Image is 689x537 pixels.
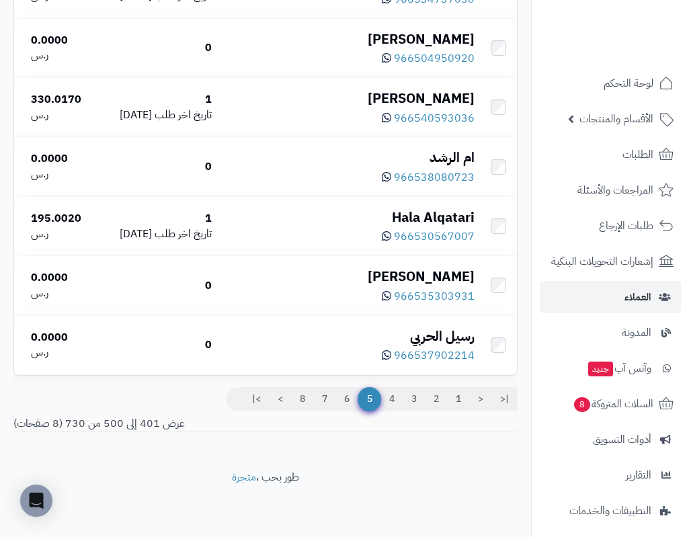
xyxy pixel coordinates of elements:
span: المراجعات والأسئلة [577,181,653,200]
a: 1 [447,387,470,411]
a: التقارير [540,459,681,491]
a: 966538080723 [382,169,475,185]
a: لوحة التحكم [540,67,681,99]
div: 0.0000 [31,270,101,286]
div: [PERSON_NAME] [222,30,475,49]
div: ر.س [31,108,101,123]
div: 0 [112,278,212,294]
div: 0 [112,159,212,175]
span: 966530567007 [394,229,475,245]
div: ام الرشد [222,148,475,167]
span: لوحة التحكم [604,74,653,93]
div: عرض 401 إلى 500 من 730 (8 صفحات) [3,416,528,431]
a: المدونة [540,317,681,349]
a: طلبات الإرجاع [540,210,681,242]
a: 4 [380,387,403,411]
a: السلات المتروكة8 [540,388,681,420]
a: 966540593036 [382,110,475,126]
a: إشعارات التحويلات البنكية [540,245,681,278]
a: 966530567007 [382,229,475,245]
div: ر.س [31,226,101,242]
a: < [469,387,492,411]
span: الطلبات [622,145,653,164]
span: المدونة [622,323,651,342]
span: 966535303931 [394,288,475,304]
div: ر.س [31,48,101,63]
span: أدوات التسويق [593,430,651,449]
a: >| [243,387,270,411]
span: تاريخ اخر طلب [155,107,212,123]
a: 966537902214 [382,347,475,364]
div: 0.0000 [31,330,101,345]
div: 195.0020 [31,211,101,226]
a: 3 [403,387,425,411]
div: 0 [112,40,212,56]
div: 330.0170 [31,92,101,108]
div: رسيل الحربي [222,327,475,346]
span: وآتس آب [587,359,651,378]
a: الطلبات [540,138,681,171]
a: 8 [291,387,314,411]
a: 966504950920 [382,50,475,67]
a: 7 [313,387,336,411]
span: طلبات الإرجاع [599,216,653,235]
span: 8 [574,397,591,413]
a: 6 [335,387,358,411]
span: 5 [358,387,381,411]
span: إشعارات التحويلات البنكية [551,252,653,271]
span: 966537902214 [394,347,475,364]
span: السلات المتروكة [573,395,653,413]
a: 966535303931 [382,288,475,304]
a: أدوات التسويق [540,423,681,456]
div: 0.0000 [31,151,101,167]
div: Open Intercom Messenger [20,485,52,517]
div: ر.س [31,286,101,301]
span: 966540593036 [394,110,475,126]
div: 1 [112,92,212,108]
div: [PERSON_NAME] [222,89,475,108]
div: ر.س [31,345,101,360]
span: 966504950920 [394,50,475,67]
div: 0 [112,337,212,353]
span: 966538080723 [394,169,475,185]
div: [DATE] [112,226,212,242]
div: [PERSON_NAME] [222,267,475,286]
span: جديد [588,362,613,376]
span: التقارير [626,466,651,485]
div: [DATE] [112,108,212,123]
a: التطبيقات والخدمات [540,495,681,527]
a: > [269,387,292,411]
span: العملاء [624,288,651,306]
span: تاريخ اخر طلب [155,226,212,242]
a: |< [491,387,518,411]
div: 1 [112,211,212,226]
span: التطبيقات والخدمات [569,501,651,520]
div: ر.س [31,167,101,182]
img: logo-2.png [598,28,676,56]
a: وآتس آبجديد [540,352,681,384]
div: 0.0000 [31,33,101,48]
a: 2 [425,387,448,411]
div: Hala Alqatari [222,208,475,227]
a: العملاء [540,281,681,313]
a: المراجعات والأسئلة [540,174,681,206]
span: الأقسام والمنتجات [579,110,653,128]
a: متجرة [232,469,256,485]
